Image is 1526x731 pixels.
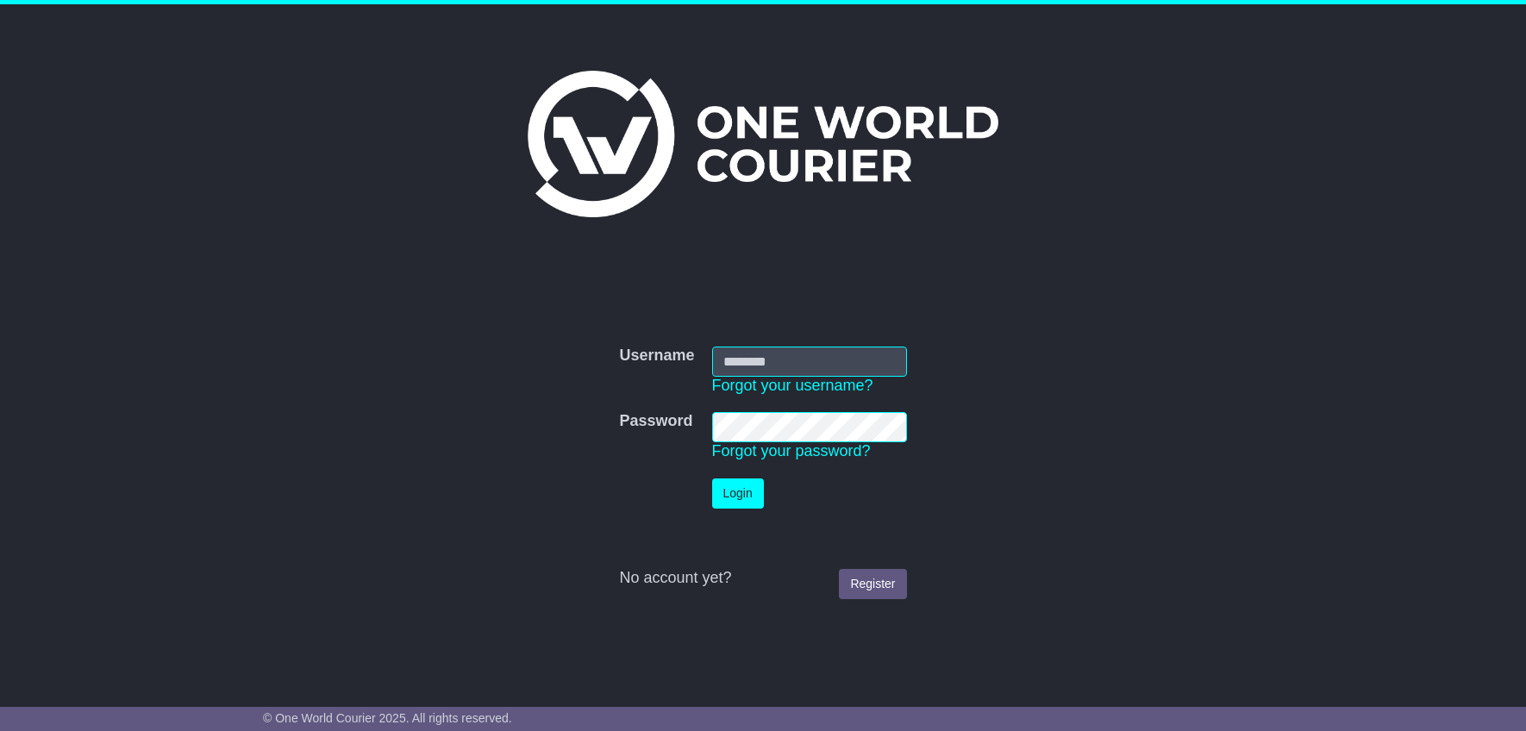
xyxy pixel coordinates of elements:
[619,569,906,588] div: No account yet?
[619,412,692,431] label: Password
[712,442,871,459] a: Forgot your password?
[839,569,906,599] a: Register
[263,711,512,725] span: © One World Courier 2025. All rights reserved.
[528,71,998,217] img: One World
[712,478,764,509] button: Login
[619,347,694,365] label: Username
[712,377,873,394] a: Forgot your username?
